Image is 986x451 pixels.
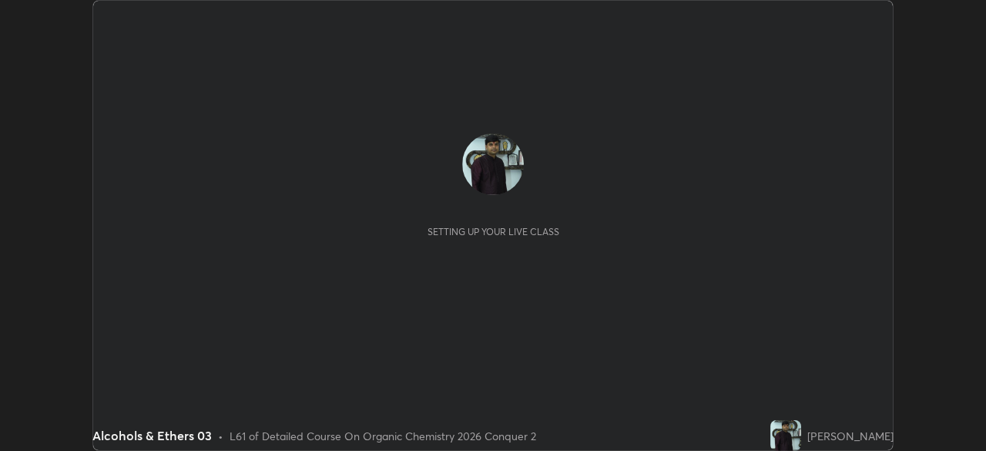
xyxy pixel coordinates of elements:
div: Alcohols & Ethers 03 [92,426,212,445]
div: [PERSON_NAME] [807,428,894,444]
div: L61 of Detailed Course On Organic Chemistry 2026 Conquer 2 [230,428,536,444]
div: Setting up your live class [428,226,559,237]
img: 70a7b9c5bbf14792b649b16145bbeb89.jpg [770,420,801,451]
div: • [218,428,223,444]
img: 70a7b9c5bbf14792b649b16145bbeb89.jpg [462,133,524,195]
